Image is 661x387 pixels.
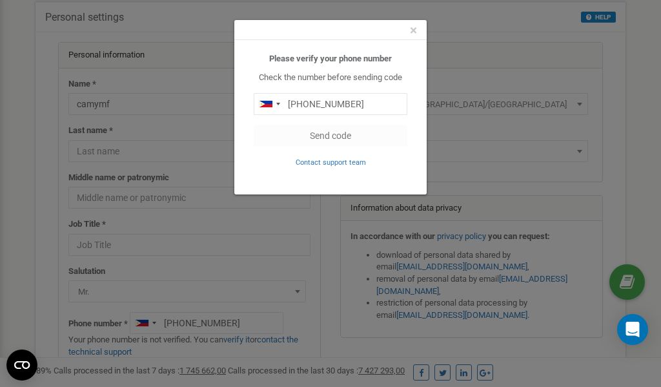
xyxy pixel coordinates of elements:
span: × [410,23,417,38]
b: Please verify your phone number [269,54,392,63]
div: Telephone country code [254,94,284,114]
button: Close [410,24,417,37]
p: Check the number before sending code [254,72,407,84]
button: Send code [254,125,407,147]
div: Open Intercom Messenger [617,314,648,345]
button: Open CMP widget [6,350,37,381]
input: 0905 123 4567 [254,93,407,115]
small: Contact support team [296,158,366,167]
a: Contact support team [296,157,366,167]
